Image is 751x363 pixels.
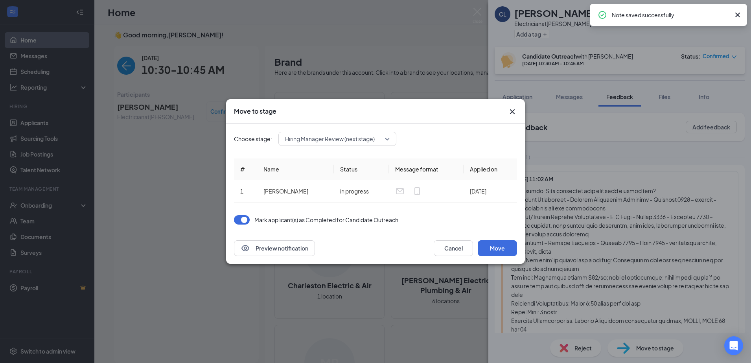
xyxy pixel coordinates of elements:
td: in progress [334,180,389,203]
th: Status [334,158,389,180]
span: 1 [240,188,243,195]
button: EyePreview notification [234,240,315,256]
h3: Move to stage [234,107,276,116]
button: Close [508,107,517,116]
th: Applied on [464,158,517,180]
button: Move [478,240,517,256]
svg: Email [395,186,405,196]
span: Hiring Manager Review (next stage) [285,133,375,145]
span: Choose stage: [234,135,272,143]
th: Name [257,158,334,180]
th: Message format [389,158,464,180]
th: # [234,158,257,180]
p: Mark applicant(s) as Completed for Candidate Outreach [254,216,398,224]
div: Open Intercom Messenger [724,336,743,355]
svg: Eye [241,243,250,253]
svg: CheckmarkCircle [598,10,607,20]
button: Cancel [434,240,473,256]
svg: MobileSms [412,186,422,196]
svg: Cross [733,10,742,20]
td: [DATE] [464,180,517,203]
svg: Cross [508,107,517,116]
td: [PERSON_NAME] [257,180,334,203]
div: Note saved successfully. [612,10,730,20]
